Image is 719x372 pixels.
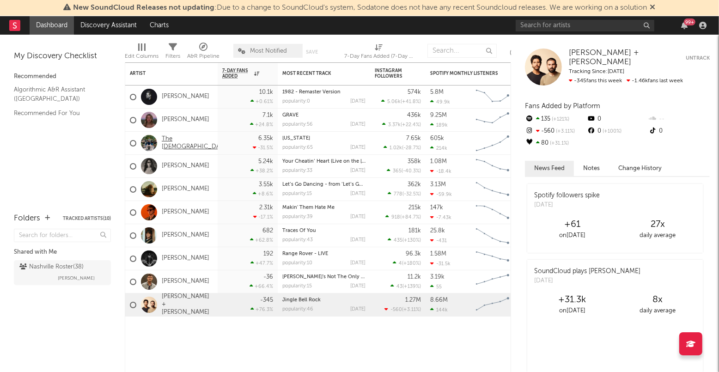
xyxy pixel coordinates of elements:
[394,238,402,243] span: 435
[282,159,366,164] div: Your Cheatin’ Heart (Live on the Grand Ole Opry, September 7th, 2024)
[125,39,158,66] div: Edit Columns
[282,251,328,256] a: Range Rover - LIVE
[73,4,215,12] span: New SoundCloud Releases not updating
[390,283,421,289] div: ( )
[350,122,366,127] div: [DATE]
[686,49,710,67] button: Untrack
[404,238,420,243] span: +130 %
[282,191,312,196] div: popularity: 15
[263,251,273,257] div: 192
[282,136,366,141] div: Tennessee
[162,278,209,286] a: [PERSON_NAME]
[259,89,273,95] div: 10.1k
[282,168,312,173] div: popularity: 33
[408,205,421,211] div: 215k
[548,141,569,146] span: +31.1 %
[250,306,273,312] div: +76.3 %
[382,122,421,128] div: ( )
[525,161,574,176] button: News Feed
[388,122,401,128] span: 3.37k
[282,274,366,280] div: Snow's Not The Only Thing Falling
[162,162,209,170] a: [PERSON_NAME]
[14,71,111,82] div: Recommended
[404,284,420,289] span: +139 %
[472,109,513,132] svg: Chart title
[63,216,111,221] button: Tracked Artists(10)
[402,215,420,220] span: +84.7 %
[569,69,624,74] span: Tracking Since: [DATE]
[253,145,273,151] div: -31.5 %
[569,49,686,67] a: [PERSON_NAME] + [PERSON_NAME]
[306,49,318,55] button: Save
[408,159,421,165] div: 358k
[14,229,111,242] input: Search for folders...
[396,284,402,289] span: 43
[516,20,654,31] input: Search for artists
[381,98,421,104] div: ( )
[282,251,366,256] div: Range Rover - LIVE
[408,228,421,234] div: 181k
[344,51,414,62] div: 7-Day Fans Added (7-Day Fans Added)
[430,261,451,267] div: -31.5k
[250,168,273,174] div: +38.2 %
[550,117,569,122] span: +121 %
[282,214,313,220] div: popularity: 39
[407,112,421,118] div: 436k
[350,214,366,220] div: [DATE]
[282,238,313,243] div: popularity: 43
[162,232,209,239] a: [PERSON_NAME]
[430,214,451,220] div: -7.43k
[125,51,158,62] div: Edit Columns
[615,219,701,230] div: 27 x
[282,113,299,118] a: GRAVE
[388,191,421,197] div: ( )
[430,307,448,313] div: 144k
[282,136,310,141] a: [US_STATE]
[282,113,366,118] div: GRAVE
[615,294,701,305] div: 8 x
[472,247,513,270] svg: Chart title
[472,293,513,317] svg: Chart title
[350,261,366,266] div: [DATE]
[408,89,421,95] div: 574k
[615,230,701,241] div: daily average
[430,99,450,105] div: 49.9k
[187,39,219,66] div: A&R Pipeline
[19,262,84,273] div: Nashville Roster ( 38 )
[430,145,447,151] div: 214k
[165,39,180,66] div: Filters
[387,99,401,104] span: 5.06k
[430,159,447,165] div: 1.08M
[472,132,513,155] svg: Chart title
[601,129,622,134] span: +100 %
[282,261,312,266] div: popularity: 10
[569,49,639,66] span: [PERSON_NAME] + [PERSON_NAME]
[162,135,229,151] a: The [DEMOGRAPHIC_DATA]
[430,168,451,174] div: -18.4k
[472,224,513,247] svg: Chart title
[393,260,421,266] div: ( )
[282,228,366,233] div: Traces Of You
[586,113,648,125] div: 0
[403,307,420,312] span: +3.11 %
[530,305,615,317] div: on [DATE]
[282,182,366,187] div: Let’s Go Dancing - from ‘Let’s Go Dancing’ the songs of Kevn Kinney
[586,125,648,137] div: 0
[282,145,313,150] div: popularity: 65
[259,182,273,188] div: 3.55k
[472,178,513,201] svg: Chart title
[282,284,312,289] div: popularity: 15
[350,307,366,312] div: [DATE]
[569,78,622,84] span: -345 fans this week
[282,205,366,210] div: Makin' Them Hate Me
[74,16,143,35] a: Discovery Assistant
[408,274,421,280] div: 11.2k
[430,89,444,95] div: 5.8M
[472,270,513,293] svg: Chart title
[250,237,273,243] div: +62.8 %
[406,135,421,141] div: 7.65k
[534,276,640,286] div: [DATE]
[250,122,273,128] div: +24.8 %
[404,192,420,197] span: -32.5 %
[14,108,102,118] a: Recommended For You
